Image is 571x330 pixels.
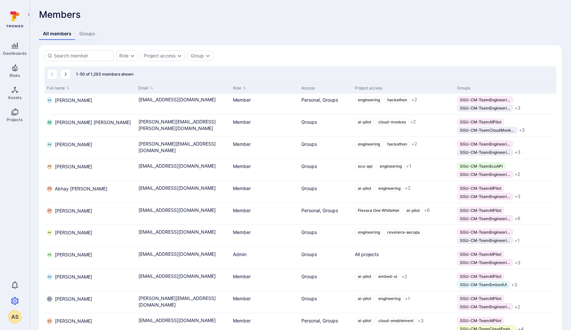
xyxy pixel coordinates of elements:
[136,226,230,247] div: Cell for Email
[511,281,517,288] span: + 3
[514,215,520,222] span: + 6
[55,119,131,126] span: [PERSON_NAME] [PERSON_NAME]
[355,141,383,148] a: engineering
[55,185,107,192] span: Abhay [PERSON_NAME]
[47,142,52,147] div: Aatish Gupta
[460,274,501,279] span: SGU-CM-TeamAIPilot
[358,97,380,102] span: engineering
[387,97,407,102] span: hackathon
[352,160,454,181] div: Cell for Project access
[233,185,251,191] span: Member
[47,318,52,324] div: Abhirup Chatterjee
[460,194,510,199] span: SGU-CM-TeamEngineeri …
[138,141,228,154] a: [PERSON_NAME][EMAIL_ADDRESS][DOMAIN_NAME]
[44,204,136,225] div: Cell for Full name
[375,295,403,302] a: engineering
[514,149,520,155] span: + 3
[387,142,407,147] span: hackathon
[230,160,299,181] div: Cell for Role
[378,119,406,124] span: cloud-monkes
[47,141,92,148] a: AG[PERSON_NAME]
[301,118,349,125] div: Groups
[301,229,349,236] div: Groups
[138,273,216,280] a: [EMAIL_ADDRESS][DOMAIN_NAME]
[457,317,504,324] a: SGU-CM-TeamAIPilot
[55,296,92,302] span: [PERSON_NAME]
[514,259,520,266] span: + 3
[55,97,92,104] span: [PERSON_NAME]
[47,208,52,214] div: Abhijeet Pai
[47,252,52,257] div: Abhinav Singh
[233,97,251,103] span: Member
[457,237,513,244] a: SGU-CM-TeamEngineeringNoServiceAccounts
[411,96,417,103] span: + 2
[454,204,556,225] div: Cell for Groups
[233,251,247,257] span: Admin
[514,193,520,200] span: + 3
[358,318,371,323] span: ai-pilot
[301,207,349,214] div: Personal, Groups
[301,295,349,302] div: Groups
[424,207,430,214] span: + 6
[44,248,136,269] div: Cell for Full name
[55,208,92,214] span: [PERSON_NAME]
[138,118,228,132] a: [PERSON_NAME][EMAIL_ADDRESS][PERSON_NAME][DOMAIN_NAME]
[47,251,92,258] a: AS[PERSON_NAME]
[136,160,230,181] div: Cell for Email
[454,94,556,114] div: Cell for Groups
[55,229,92,236] span: [PERSON_NAME]
[352,204,454,225] div: Cell for Project access
[358,274,371,279] span: ai-pilot
[299,248,352,269] div: Cell for Access
[301,273,349,280] div: Groups
[355,185,374,192] a: ai-pilot
[375,317,416,324] a: cloud-enablement
[355,273,374,280] a: ai-pilot
[384,96,410,103] a: hackathon
[375,273,400,280] a: embed-ui
[119,53,129,58] button: Role
[299,204,352,225] div: Cell for Access
[460,97,510,102] span: SGU-CM-TeamEngineeri …
[457,118,504,125] a: SGU-CM-TeamAIPilot
[39,28,562,40] div: Members tabs
[138,229,216,235] a: [EMAIL_ADDRESS][DOMAIN_NAME]
[352,94,454,114] div: Cell for Project access
[299,270,352,291] div: Cell for Access
[47,85,70,91] button: Sort by Full name
[457,163,506,170] a: SGU-CM-TeamEcoAPI
[301,96,349,103] div: Personal, Groups
[47,185,107,192] a: AGAbhay [PERSON_NAME]
[75,28,99,40] a: Groups
[233,208,251,213] span: Member
[454,182,556,203] div: Cell for Groups
[299,160,352,181] div: Cell for Access
[54,52,111,59] input: Search member
[44,94,136,114] div: Cell for Full name
[387,230,420,235] span: revenera-secops
[10,73,20,78] span: Risks
[454,248,556,269] div: Cell for Groups
[7,117,23,122] span: Projects
[55,251,92,258] span: [PERSON_NAME]
[405,185,410,191] span: + 2
[358,119,371,124] span: ai-pilot
[44,270,136,291] div: Cell for Full name
[358,164,372,169] span: eco-api
[233,318,251,323] span: Member
[384,141,410,148] a: hackathon
[233,141,251,147] span: Member
[460,216,510,221] span: SGU-CM-TeamEngineeri …
[355,229,383,236] a: engineering
[460,318,501,323] span: SGU-CM-TeamAIPilot
[460,238,510,243] span: SGU-CM-TeamEngineeri …
[460,119,501,124] span: SGU-CM-TeamAIPilot
[457,251,504,258] a: SGU-CM-TeamAIPilot
[457,185,504,192] a: SGU-CM-TeamAIPilot
[230,204,299,225] div: Cell for Role
[138,96,216,103] a: [EMAIL_ADDRESS][DOMAIN_NAME]
[405,295,410,302] span: + 1
[384,229,423,236] a: revenera-secops
[26,12,31,17] i: Expand navigation menu
[355,251,379,257] span: All projects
